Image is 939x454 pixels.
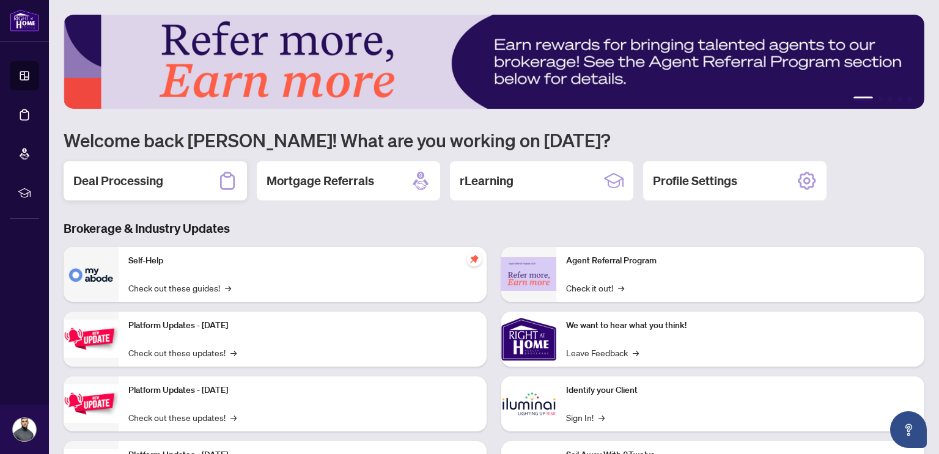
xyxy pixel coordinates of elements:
[64,247,119,302] img: Self-Help
[653,172,737,189] h2: Profile Settings
[64,15,924,109] img: Slide 0
[501,376,556,431] img: Identify your Client
[128,281,231,295] a: Check out these guides!→
[566,384,915,397] p: Identify your Client
[128,384,477,397] p: Platform Updates - [DATE]
[230,346,237,359] span: →
[897,97,902,101] button: 4
[853,97,873,101] button: 1
[10,9,39,32] img: logo
[64,220,924,237] h3: Brokerage & Industry Updates
[566,319,915,332] p: We want to hear what you think!
[230,411,237,424] span: →
[878,97,883,101] button: 2
[888,97,893,101] button: 3
[64,320,119,358] img: Platform Updates - July 21, 2025
[128,346,237,359] a: Check out these updates!→
[460,172,514,189] h2: rLearning
[267,172,374,189] h2: Mortgage Referrals
[225,281,231,295] span: →
[501,312,556,367] img: We want to hear what you think!
[501,257,556,291] img: Agent Referral Program
[633,346,639,359] span: →
[618,281,624,295] span: →
[128,254,477,268] p: Self-Help
[128,319,477,332] p: Platform Updates - [DATE]
[566,254,915,268] p: Agent Referral Program
[598,411,605,424] span: →
[890,411,927,448] button: Open asap
[13,418,36,441] img: Profile Icon
[566,346,639,359] a: Leave Feedback→
[566,411,605,424] a: Sign In!→
[566,281,624,295] a: Check it out!→
[907,97,912,101] button: 5
[64,128,924,152] h1: Welcome back [PERSON_NAME]! What are you working on [DATE]?
[64,384,119,423] img: Platform Updates - July 8, 2025
[467,252,482,266] span: pushpin
[128,411,237,424] a: Check out these updates!→
[73,172,163,189] h2: Deal Processing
